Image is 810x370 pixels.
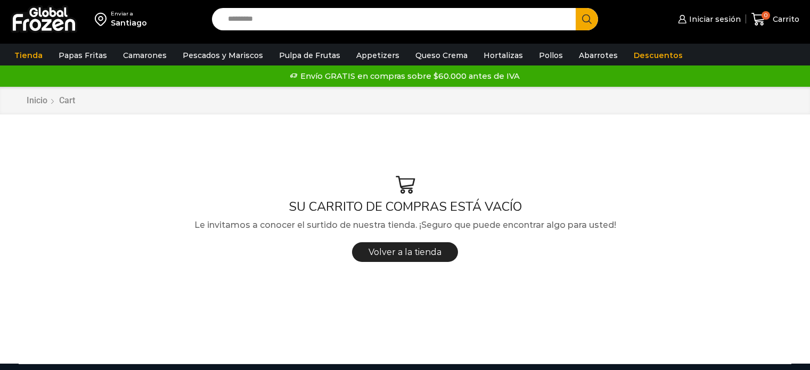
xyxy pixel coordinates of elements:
[762,11,770,20] span: 0
[9,45,48,65] a: Tienda
[19,218,791,232] p: Le invitamos a conocer el surtido de nuestra tienda. ¡Seguro que puede encontrar algo para usted!
[352,242,458,262] a: Volver a la tienda
[95,10,111,28] img: address-field-icon.svg
[628,45,688,65] a: Descuentos
[410,45,473,65] a: Queso Crema
[770,14,799,24] span: Carrito
[111,10,147,18] div: Enviar a
[574,45,623,65] a: Abarrotes
[111,18,147,28] div: Santiago
[576,8,598,30] button: Search button
[53,45,112,65] a: Papas Fritas
[177,45,268,65] a: Pescados y Mariscos
[351,45,405,65] a: Appetizers
[478,45,528,65] a: Hortalizas
[118,45,172,65] a: Camarones
[675,9,740,30] a: Iniciar sesión
[534,45,568,65] a: Pollos
[59,95,75,105] span: Cart
[369,247,441,257] span: Volver a la tienda
[19,199,791,215] h1: SU CARRITO DE COMPRAS ESTÁ VACÍO
[751,7,799,32] a: 0 Carrito
[686,14,741,24] span: Iniciar sesión
[26,95,48,107] a: Inicio
[274,45,346,65] a: Pulpa de Frutas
